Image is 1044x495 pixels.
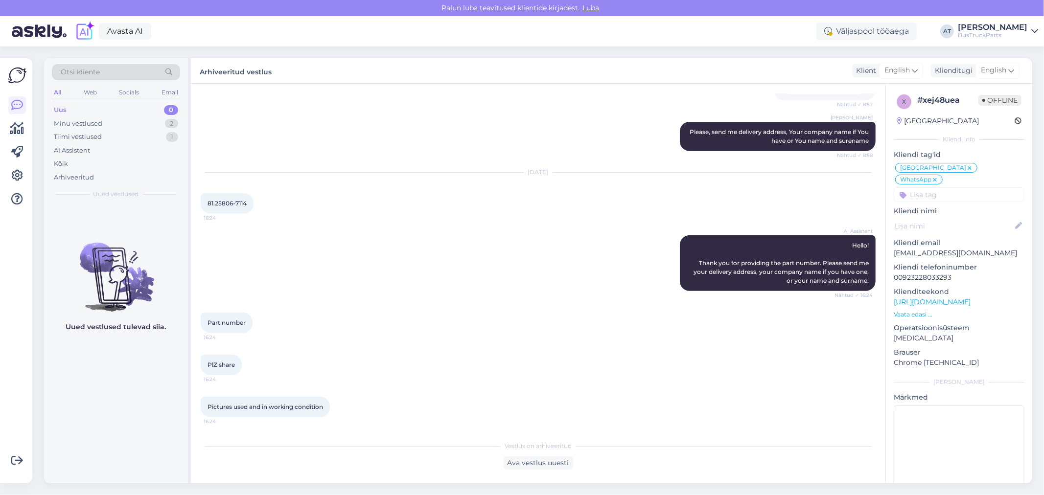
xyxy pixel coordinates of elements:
[208,403,323,410] span: Pictures used and in working condition
[82,86,99,99] div: Web
[204,376,240,383] span: 16:24
[835,292,873,299] span: Nähtud ✓ 16:24
[816,22,917,40] div: Väljaspool tööaega
[894,287,1024,297] p: Klienditeekond
[958,23,1038,39] a: [PERSON_NAME]BusTruckParts
[204,214,240,222] span: 16:24
[894,333,1024,343] p: [MEDICAL_DATA]
[894,272,1024,283] p: 00923228033293
[54,105,67,115] div: Uus
[74,21,95,42] img: explore-ai
[900,177,931,182] span: WhatsApp
[894,392,1024,403] p: Märkmed
[208,319,246,326] span: Part number
[164,105,178,115] div: 0
[894,297,971,306] a: [URL][DOMAIN_NAME]
[117,86,141,99] div: Socials
[54,119,102,129] div: Minu vestlused
[917,94,978,106] div: # xej48uea
[61,67,100,77] span: Otsi kliente
[99,23,151,40] a: Avasta AI
[93,190,139,199] span: Uued vestlused
[160,86,180,99] div: Email
[894,323,1024,333] p: Operatsioonisüsteem
[54,132,102,142] div: Tiimi vestlused
[902,98,906,105] span: x
[836,101,873,108] span: Nähtud ✓ 8:57
[836,152,873,159] span: Nähtud ✓ 8:58
[66,322,166,332] p: Uued vestlused tulevad siia.
[894,262,1024,272] p: Kliendi telefoninumber
[831,114,873,121] span: [PERSON_NAME]
[8,66,26,85] img: Askly Logo
[204,334,240,341] span: 16:24
[204,418,240,425] span: 16:24
[166,132,178,142] div: 1
[981,65,1006,76] span: English
[894,358,1024,368] p: Chrome [TECHNICAL_ID]
[836,227,873,235] span: AI Assistent
[54,173,94,182] div: Arhiveeritud
[897,116,979,126] div: [GEOGRAPHIC_DATA]
[165,119,178,129] div: 2
[894,135,1024,144] div: Kliendi info
[894,206,1024,216] p: Kliendi nimi
[894,238,1024,248] p: Kliendi email
[44,225,188,313] img: No chats
[208,361,235,368] span: PlZ share
[894,248,1024,258] p: [EMAIL_ADDRESS][DOMAIN_NAME]
[504,456,573,470] div: Ava vestlus uuesti
[580,3,603,12] span: Luba
[200,64,272,77] label: Arhiveeritud vestlus
[54,159,68,169] div: Kõik
[958,31,1027,39] div: BusTruckParts
[505,442,572,450] span: Vestlus on arhiveeritud
[894,187,1024,202] input: Lisa tag
[694,242,870,284] span: Hello! Thank you for providing the part number. Please send me your delivery address, your compan...
[940,24,954,38] div: AT
[894,347,1024,358] p: Brauser
[201,168,876,177] div: [DATE]
[931,66,973,76] div: Klienditugi
[958,23,1027,31] div: [PERSON_NAME]
[900,165,966,171] span: [GEOGRAPHIC_DATA]
[978,95,1021,106] span: Offline
[894,221,1013,231] input: Lisa nimi
[894,378,1024,386] div: [PERSON_NAME]
[852,66,876,76] div: Klient
[894,310,1024,319] p: Vaata edasi ...
[208,200,247,207] span: 81.25806-7114
[54,146,90,156] div: AI Assistent
[894,150,1024,160] p: Kliendi tag'id
[52,86,63,99] div: All
[884,65,910,76] span: English
[690,128,870,144] span: Please, send me delivery address, Your company name if You have or You name and surename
